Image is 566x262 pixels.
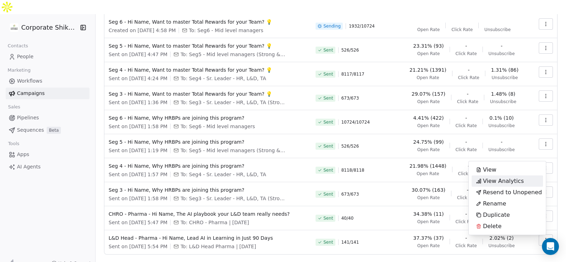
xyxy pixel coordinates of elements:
span: Rename [483,200,506,208]
span: Resend to Unopened [483,188,542,197]
span: View [483,166,496,174]
span: Delete [483,222,502,231]
div: Suggestions [472,164,543,232]
span: Duplicate [483,211,510,219]
span: View Analytics [483,177,524,185]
